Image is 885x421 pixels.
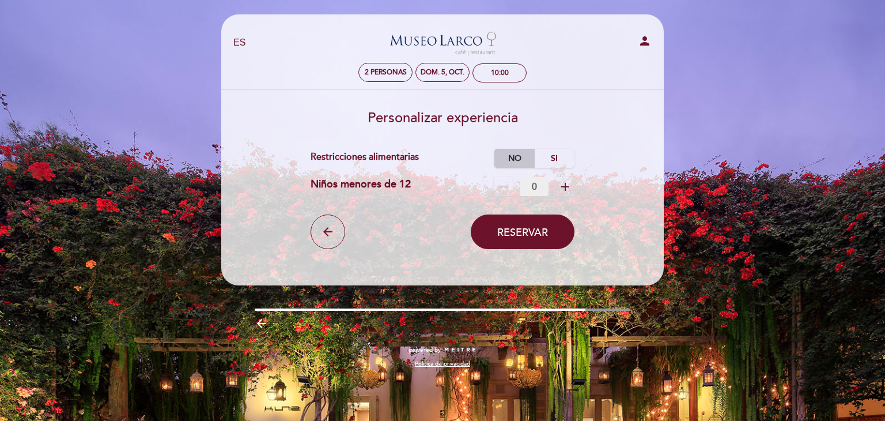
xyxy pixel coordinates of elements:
[311,215,345,249] button: arrow_back
[365,68,407,77] span: 2 personas
[638,34,652,48] i: person
[638,34,652,52] button: person
[368,110,518,126] span: Personalizar experiencia
[311,177,411,196] div: Niños menores de 12
[421,68,464,77] div: dom. 5, oct.
[497,180,510,194] i: remove
[255,317,268,330] i: arrow_backward
[471,215,574,249] button: Reservar
[491,69,509,77] div: 10:00
[494,149,535,168] label: No
[311,149,495,168] div: Restricciones alimentarias
[409,346,476,354] a: powered by
[415,360,470,368] a: Política de privacidad
[558,180,572,194] i: add
[444,347,476,353] img: MEITRE
[497,226,548,239] span: Reservar
[534,149,574,168] label: Si
[409,346,441,354] span: powered by
[321,225,335,239] i: arrow_back
[370,27,515,59] a: Museo [PERSON_NAME][GEOGRAPHIC_DATA] - Restaurant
